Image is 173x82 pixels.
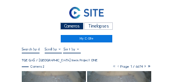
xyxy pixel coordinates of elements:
[84,22,112,30] div: Timelapses
[22,47,40,52] input: Search by date 󰅀
[120,64,143,69] span: Page 1 / 6674
[61,35,113,42] a: My C-Site
[60,22,83,30] div: Cameras
[22,6,152,21] a: C-SITE Logo
[22,65,45,69] div: Camera 2
[22,58,97,62] div: TGE GAS / [GEOGRAPHIC_DATA] Ineos Project ONE
[69,7,104,18] img: C-SITE Logo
